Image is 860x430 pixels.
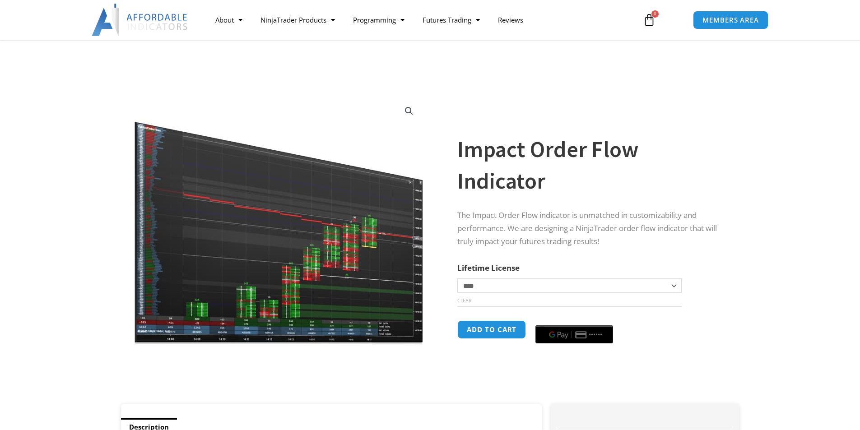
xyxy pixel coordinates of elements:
a: About [206,9,251,30]
h1: Impact Order Flow Indicator [457,134,721,197]
label: Lifetime License [457,263,520,273]
span: MEMBERS AREA [702,17,759,23]
a: Reviews [489,9,532,30]
a: 0 [629,7,669,33]
a: Programming [344,9,414,30]
img: OrderFlow 2 [134,96,424,346]
p: The Impact Order Flow indicator is unmatched in customizability and performance. We are designing... [457,209,721,248]
img: LogoAI | Affordable Indicators – NinjaTrader [92,4,189,36]
button: Buy with GPay [535,325,613,343]
a: NinjaTrader Products [251,9,344,30]
iframe: Secure payment input frame [534,319,615,320]
a: Futures Trading [414,9,489,30]
a: MEMBERS AREA [693,11,768,29]
text: •••••• [589,332,603,338]
button: Add to cart [457,320,526,339]
a: View full-screen image gallery [401,103,417,119]
nav: Menu [206,9,632,30]
span: 0 [651,10,659,18]
a: Clear options [457,297,471,304]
